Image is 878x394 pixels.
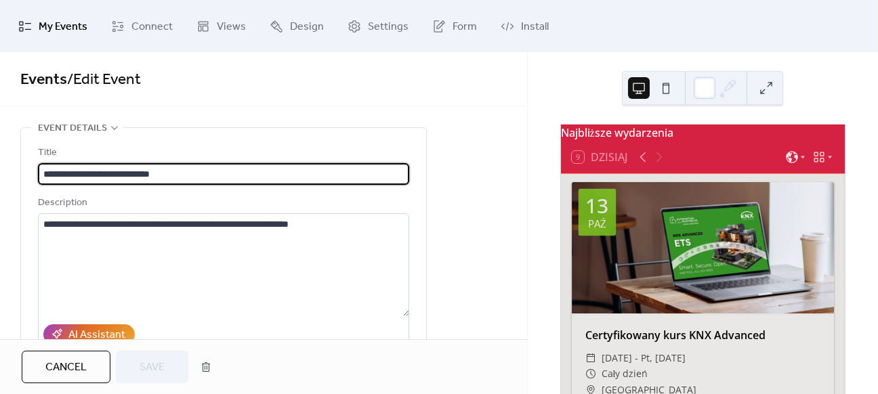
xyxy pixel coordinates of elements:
span: Settings [368,16,409,37]
span: Event details [38,121,107,137]
div: Najbliższe wydarzenia [561,125,845,141]
span: [DATE] - pt, [DATE] [602,350,686,366]
span: Views [217,16,246,37]
a: Views [186,5,256,47]
span: / Edit Event [67,65,141,95]
span: Form [453,16,477,37]
a: Form [422,5,487,47]
span: Cały dzień [602,366,648,382]
span: Design [290,16,324,37]
div: Title [38,145,406,161]
a: Connect [101,5,183,47]
a: Certyfikowany kurs KNX Advanced [585,328,766,343]
a: Install [490,5,559,47]
div: paź [588,219,606,229]
button: AI Assistant [43,324,135,345]
span: My Events [39,16,87,37]
div: ​ [585,366,596,382]
div: AI Assistant [68,327,125,343]
span: Connect [131,16,173,37]
a: Settings [337,5,419,47]
div: ​ [585,350,596,366]
span: Install [521,16,549,37]
div: Description [38,195,406,211]
button: Cancel [22,351,110,383]
span: Cancel [45,359,87,376]
a: My Events [8,5,98,47]
div: 13 [585,196,608,216]
a: Design [259,5,334,47]
a: Events [20,65,67,95]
